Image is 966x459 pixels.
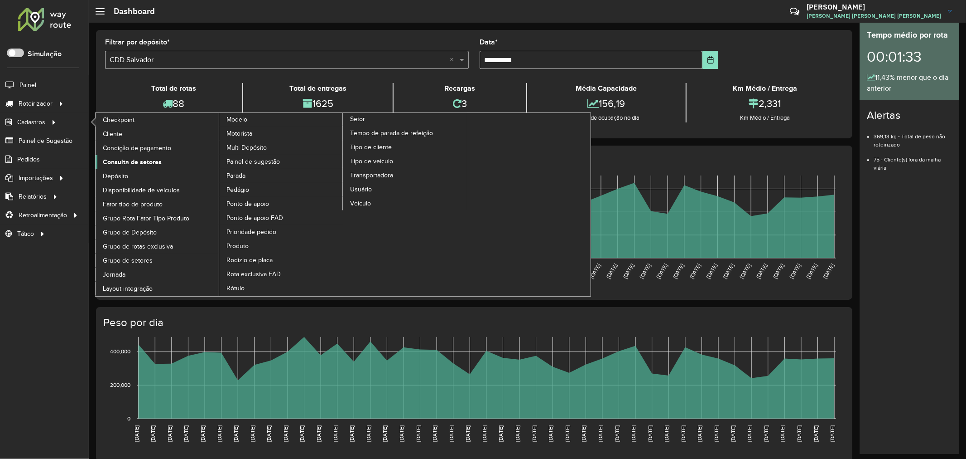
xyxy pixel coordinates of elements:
a: Usuário [343,182,467,196]
div: Total de entregas [245,83,390,94]
a: Depósito [96,169,220,183]
a: Jornada [96,268,220,281]
text: [DATE] [498,425,504,442]
a: Pedágio [219,183,343,196]
a: Tempo de parada de refeição [343,126,467,140]
text: [DATE] [605,263,618,280]
text: [DATE] [316,425,322,442]
text: [DATE] [780,425,786,442]
span: Prioridade pedido [226,227,276,237]
span: Retroalimentação [19,210,67,220]
span: Transportadora [350,171,393,180]
span: Disponibilidade de veículos [103,186,180,195]
text: [DATE] [763,425,769,442]
span: Cliente [103,129,122,139]
a: Rótulo [219,281,343,295]
span: Multi Depósito [226,143,267,152]
div: 11,43% menor que o dia anterior [867,72,952,94]
span: Setor [350,114,365,124]
span: Ponto de apoio [226,199,269,209]
text: [DATE] [382,425,388,442]
a: Grupo de rotas exclusiva [96,239,220,253]
text: 200,000 [110,382,130,388]
text: [DATE] [722,263,735,280]
li: 75 - Cliente(s) fora da malha viária [874,149,952,172]
span: Importações [19,173,53,183]
div: Total de rotas [107,83,240,94]
span: Parada [226,171,245,181]
a: Ponto de apoio [219,197,343,210]
text: [DATE] [481,425,487,442]
text: [DATE] [349,425,355,442]
a: Cliente [96,127,220,141]
text: [DATE] [680,425,686,442]
text: [DATE] [805,263,818,280]
text: [DATE] [581,425,587,442]
span: Painel [19,80,36,90]
div: Recargas [396,83,524,94]
h4: Peso por dia [103,316,843,329]
span: Condição de pagamento [103,143,171,153]
text: [DATE] [531,425,537,442]
text: [DATE] [647,425,653,442]
div: 88 [107,94,240,113]
div: 00:01:33 [867,41,952,72]
span: Painel de sugestão [226,157,280,166]
span: Fator tipo de produto [103,200,163,209]
span: Tempo de parada de refeição [350,128,433,138]
label: Simulação [28,49,62,59]
text: [DATE] [299,425,305,442]
label: Filtrar por depósito [105,37,170,48]
text: [DATE] [167,425,173,442]
a: Modelo [96,113,343,296]
a: Setor [219,113,467,296]
text: [DATE] [829,425,835,442]
a: Prioridade pedido [219,225,343,239]
text: [DATE] [705,263,718,280]
text: [DATE] [150,425,156,442]
text: [DATE] [415,425,421,442]
a: Grupo de setores [96,254,220,267]
span: Layout integração [103,284,153,293]
span: Produto [226,241,249,251]
span: Motorista [226,129,252,138]
a: Produto [219,239,343,253]
a: Ponto de apoio FAD [219,211,343,225]
text: [DATE] [448,425,454,442]
text: [DATE] [639,263,652,280]
text: [DATE] [730,425,736,442]
text: [DATE] [266,425,272,442]
text: [DATE] [772,263,785,280]
text: [DATE] [216,425,222,442]
span: Veículo [350,199,371,208]
a: Motorista [219,127,343,140]
a: Multi Depósito [219,141,343,154]
text: [DATE] [564,425,570,442]
text: 0 [127,415,130,421]
span: Tipo de cliente [350,142,392,152]
text: [DATE] [283,425,288,442]
h4: Alertas [867,109,952,122]
a: Layout integração [96,282,220,295]
a: Checkpoint [96,113,220,127]
text: [DATE] [548,425,553,442]
h2: Dashboard [105,6,155,16]
span: Grupo de rotas exclusiva [103,242,173,251]
span: Grupo de setores [103,256,153,265]
text: [DATE] [365,425,371,442]
span: Rótulo [226,283,245,293]
span: Relatórios [19,192,47,201]
span: Clear all [450,54,457,65]
a: Rota exclusiva FAD [219,267,343,281]
div: 1625 [245,94,390,113]
text: [DATE] [134,425,139,442]
a: Transportadora [343,168,467,182]
text: [DATE] [332,425,338,442]
text: [DATE] [663,425,669,442]
a: Tipo de cliente [343,140,467,154]
div: Km Médio / Entrega [689,83,841,94]
a: Condição de pagamento [96,141,220,155]
text: [DATE] [713,425,719,442]
span: Modelo [226,115,247,124]
a: Fator tipo de produto [96,197,220,211]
